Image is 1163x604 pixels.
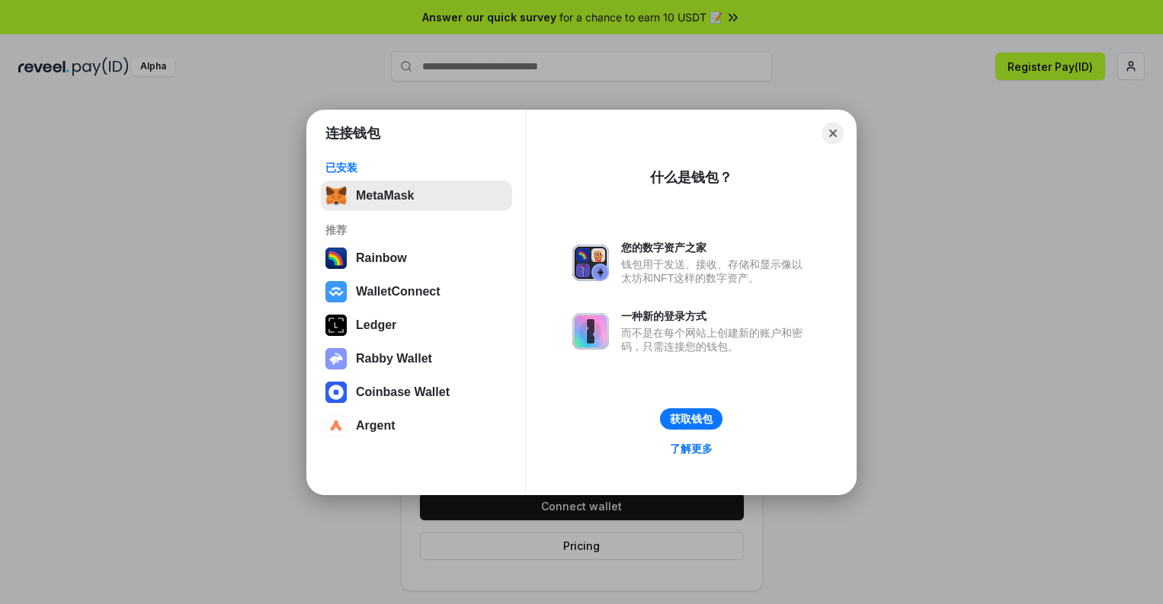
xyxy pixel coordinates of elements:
div: 推荐 [325,223,508,237]
img: svg+xml,%3Csvg%20width%3D%2228%22%20height%3D%2228%22%20viewBox%3D%220%200%2028%2028%22%20fill%3D... [325,415,347,436]
div: 获取钱包 [670,412,713,426]
div: 一种新的登录方式 [621,309,810,323]
div: 了解更多 [670,442,713,455]
img: svg+xml,%3Csvg%20width%3D%22120%22%20height%3D%22120%22%20viewBox%3D%220%200%20120%20120%22%20fil... [325,248,347,269]
button: Rainbow [321,243,512,273]
div: 已安装 [325,161,508,174]
div: Ledger [356,318,396,332]
img: svg+xml,%3Csvg%20fill%3D%22none%22%20height%3D%2233%22%20viewBox%3D%220%200%2035%2033%22%20width%... [325,185,347,206]
img: svg+xml,%3Csvg%20width%3D%2228%22%20height%3D%2228%22%20viewBox%3D%220%200%2028%2028%22%20fill%3D... [325,382,347,403]
img: svg+xml,%3Csvg%20xmlns%3D%22http%3A%2F%2Fwww.w3.org%2F2000%2Fsvg%22%20fill%3D%22none%22%20viewBox... [325,348,347,369]
a: 了解更多 [661,439,722,459]
div: Rabby Wallet [356,352,432,366]
div: MetaMask [356,189,414,203]
button: WalletConnect [321,276,512,307]
button: MetaMask [321,181,512,211]
div: 什么是钱包？ [650,168,732,187]
div: Rainbow [356,251,407,265]
button: Rabby Wallet [321,344,512,374]
img: svg+xml,%3Csvg%20width%3D%2228%22%20height%3D%2228%22%20viewBox%3D%220%200%2028%2028%22%20fill%3D... [325,281,347,302]
img: svg+xml,%3Csvg%20xmlns%3D%22http%3A%2F%2Fwww.w3.org%2F2000%2Fsvg%22%20width%3D%2228%22%20height%3... [325,315,347,336]
div: Argent [356,419,396,433]
button: Coinbase Wallet [321,377,512,407]
div: 您的数字资产之家 [621,241,810,254]
div: WalletConnect [356,285,441,299]
button: Ledger [321,310,512,340]
div: 钱包用于发送、接收、存储和显示像以太坊和NFT这样的数字资产。 [621,257,810,285]
h1: 连接钱包 [325,124,380,142]
img: svg+xml,%3Csvg%20xmlns%3D%22http%3A%2F%2Fwww.w3.org%2F2000%2Fsvg%22%20fill%3D%22none%22%20viewBox... [572,313,609,350]
button: Argent [321,411,512,441]
div: 而不是在每个网站上创建新的账户和密码，只需连接您的钱包。 [621,326,810,353]
img: svg+xml,%3Csvg%20xmlns%3D%22http%3A%2F%2Fwww.w3.org%2F2000%2Fsvg%22%20fill%3D%22none%22%20viewBox... [572,244,609,281]
div: Coinbase Wallet [356,385,450,399]
button: Close [822,123,844,144]
button: 获取钱包 [660,408,722,430]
